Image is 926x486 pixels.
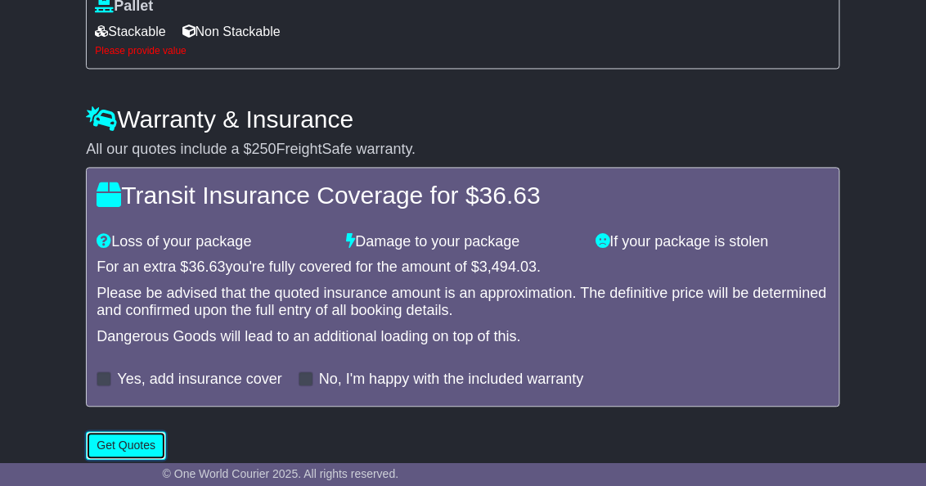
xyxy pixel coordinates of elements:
[479,259,537,276] span: 3,494.03
[188,259,225,276] span: 36.63
[117,371,281,389] label: Yes, add insurance cover
[88,234,338,252] div: Loss of your package
[95,20,165,45] span: Stackable
[97,182,829,209] h4: Transit Insurance Coverage for $
[97,259,829,277] div: For an extra $ you're fully covered for the amount of $ .
[479,182,541,209] span: 36.63
[97,329,829,347] div: Dangerous Goods will lead to an additional loading on top of this.
[338,234,587,252] div: Damage to your package
[95,46,830,57] div: Please provide value
[86,432,166,461] button: Get Quotes
[163,467,399,480] span: © One World Courier 2025. All rights reserved.
[588,234,838,252] div: If your package is stolen
[86,142,839,160] div: All our quotes include a $ FreightSafe warranty.
[86,106,839,133] h4: Warranty & Insurance
[319,371,584,389] label: No, I'm happy with the included warranty
[252,142,276,158] span: 250
[97,286,829,321] div: Please be advised that the quoted insurance amount is an approximation. The definitive price will...
[182,20,281,45] span: Non Stackable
